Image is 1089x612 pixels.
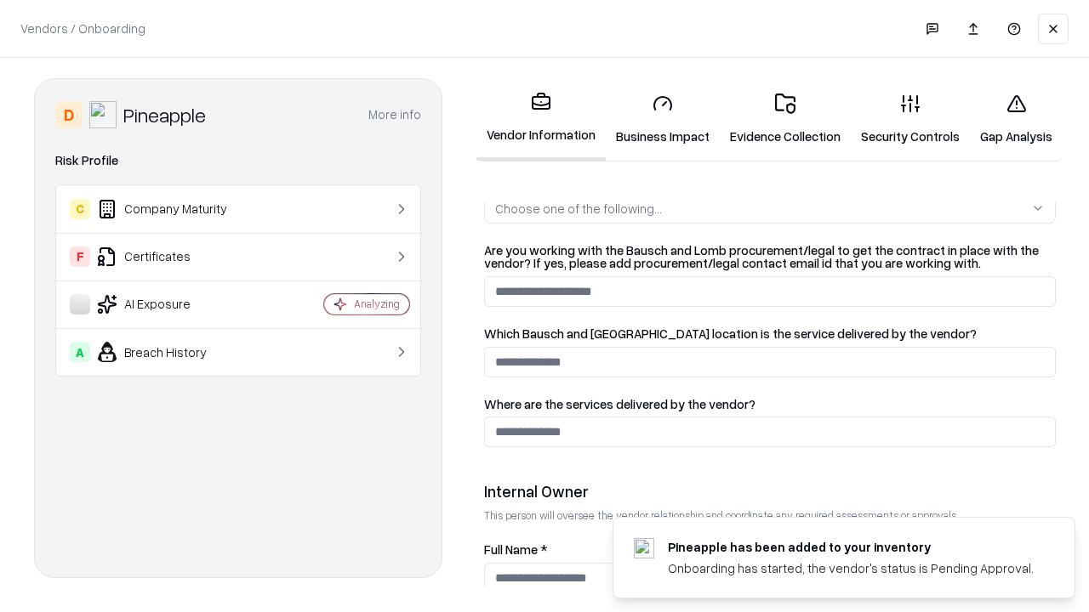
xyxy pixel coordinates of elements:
[354,297,400,311] div: Analyzing
[606,80,720,159] a: Business Impact
[55,101,83,128] div: D
[484,508,1056,523] p: This person will oversee the vendor relationship and coordinate any required assessments or appro...
[495,200,662,218] div: Choose one of the following...
[70,342,273,362] div: Breach History
[668,538,1034,556] div: Pineapple has been added to your inventory
[970,80,1063,159] a: Gap Analysis
[70,246,90,267] div: F
[484,543,1056,556] label: Full Name *
[123,101,206,128] div: Pineapple
[70,199,90,219] div: C
[55,150,421,171] div: Risk Profile
[851,80,970,159] a: Security Controls
[484,193,1056,224] button: Choose one of the following...
[70,199,273,219] div: Company Maturity
[668,559,1034,577] div: Onboarding has started, the vendor's status is Pending Approval.
[368,99,421,130] button: More info
[70,246,273,267] div: Certificates
[484,398,1056,411] label: Where are the services delivered by the vendor?
[70,294,273,314] div: AI Exposure
[484,327,1056,340] label: Which Bausch and [GEOGRAPHIC_DATA] location is the service delivered by the vendor?
[20,20,145,37] p: Vendors / Onboarding
[484,481,1056,501] div: Internal Owner
[634,538,654,558] img: pineappleenergy.com
[484,244,1056,269] label: Are you working with the Bausch and Lomb procurement/legal to get the contract in place with the ...
[89,101,117,128] img: Pineapple
[476,78,606,161] a: Vendor Information
[720,80,851,159] a: Evidence Collection
[70,342,90,362] div: A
